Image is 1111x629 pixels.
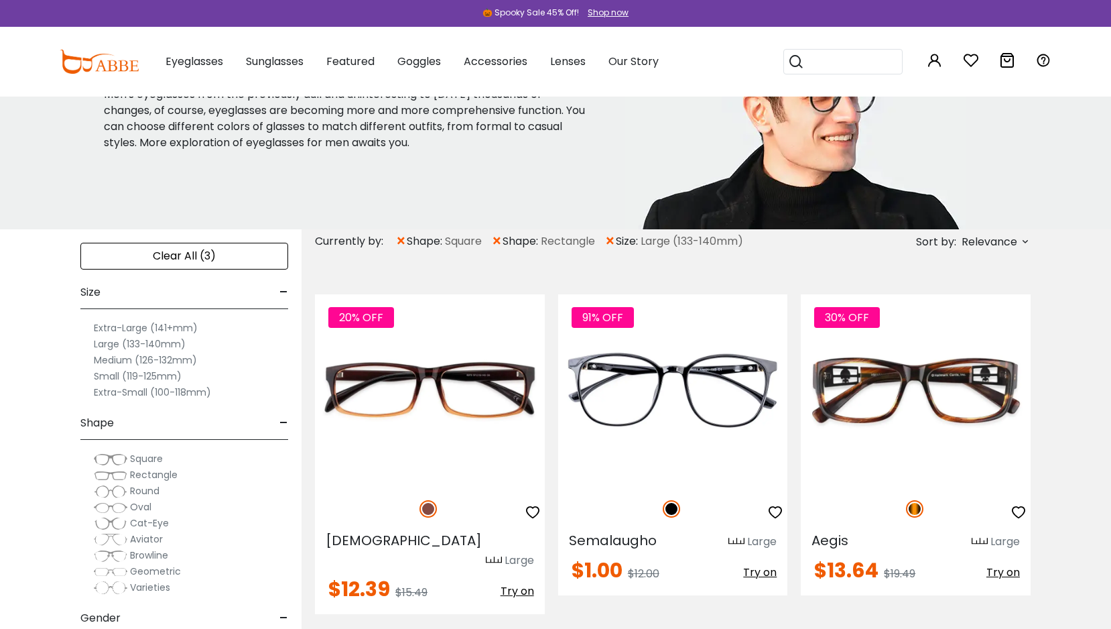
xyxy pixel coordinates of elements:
[814,556,878,585] span: $13.64
[315,294,545,486] img: Brown Isaiah - TR ,Universal Bridge Fit
[395,585,428,600] span: $15.49
[104,87,592,151] p: Men's eyeglasses from the previously dull and uninteresting to [DATE] thousands of changes, of co...
[94,336,186,352] label: Large (133-140mm)
[558,294,788,486] img: Black Semalaugho - Plastic ,Universal Bridge Fit
[130,581,170,594] span: Varieties
[130,532,163,546] span: Aviator
[130,452,163,465] span: Square
[130,549,168,562] span: Browline
[395,229,407,253] span: ×
[94,469,127,482] img: Rectangle.png
[501,579,534,604] button: Try on
[279,276,288,308] span: -
[94,320,198,336] label: Extra-Large (141+mm)
[130,516,169,530] span: Cat-Eye
[419,500,437,518] img: Brown
[94,565,127,579] img: Geometric.png
[482,7,579,19] div: 🎃 Spooky Sale 45% Off!
[972,537,988,547] img: size ruler
[572,307,634,328] span: 91% OFF
[246,54,304,69] span: Sunglasses
[962,230,1017,254] span: Relevance
[94,533,127,547] img: Aviator.png
[328,575,390,604] span: $12.39
[94,453,127,466] img: Square.png
[814,307,880,328] span: 30% OFF
[94,501,127,514] img: Oval.png
[986,561,1020,585] button: Try on
[581,7,629,18] a: Shop now
[743,561,777,585] button: Try on
[94,368,182,384] label: Small (119-125mm)
[608,54,659,69] span: Our Story
[541,233,595,249] span: Rectangle
[80,407,114,439] span: Shape
[94,485,127,498] img: Round.png
[616,233,641,249] span: size:
[906,500,923,518] img: Tortoise
[801,294,1031,486] img: Tortoise Aegis - TR ,Universal Bridge Fit
[728,537,744,547] img: size ruler
[80,243,288,270] div: Clear All (3)
[464,54,527,69] span: Accessories
[628,566,659,581] span: $12.00
[326,531,482,550] span: [DEMOGRAPHIC_DATA]
[60,50,139,74] img: abbeglasses.com
[491,229,503,253] span: ×
[588,7,629,19] div: Shop now
[604,229,616,253] span: ×
[569,531,657,550] span: Semalaugho
[94,352,197,368] label: Medium (126-132mm)
[407,233,445,249] span: shape:
[486,556,502,566] img: size ruler
[328,307,394,328] span: 20% OFF
[986,565,1020,580] span: Try on
[315,229,395,253] div: Currently by:
[572,556,623,585] span: $1.00
[94,549,127,563] img: Browline.png
[94,581,127,595] img: Varieties.png
[80,276,101,308] span: Size
[811,531,848,550] span: Aegis
[130,468,178,481] span: Rectangle
[747,534,777,550] div: Large
[505,553,534,569] div: Large
[445,233,482,249] span: Square
[503,233,541,249] span: shape:
[130,484,159,498] span: Round
[130,565,181,578] span: Geometric
[279,407,288,439] span: -
[550,54,586,69] span: Lenses
[916,234,956,249] span: Sort by:
[641,233,743,249] span: Large (133-140mm)
[166,54,223,69] span: Eyeglasses
[884,566,915,581] span: $19.49
[397,54,441,69] span: Goggles
[130,500,151,514] span: Oval
[663,500,680,518] img: Black
[501,583,534,599] span: Try on
[94,384,211,400] label: Extra-Small (100-118mm)
[743,565,777,580] span: Try on
[990,534,1020,550] div: Large
[326,54,375,69] span: Featured
[94,517,127,530] img: Cat-Eye.png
